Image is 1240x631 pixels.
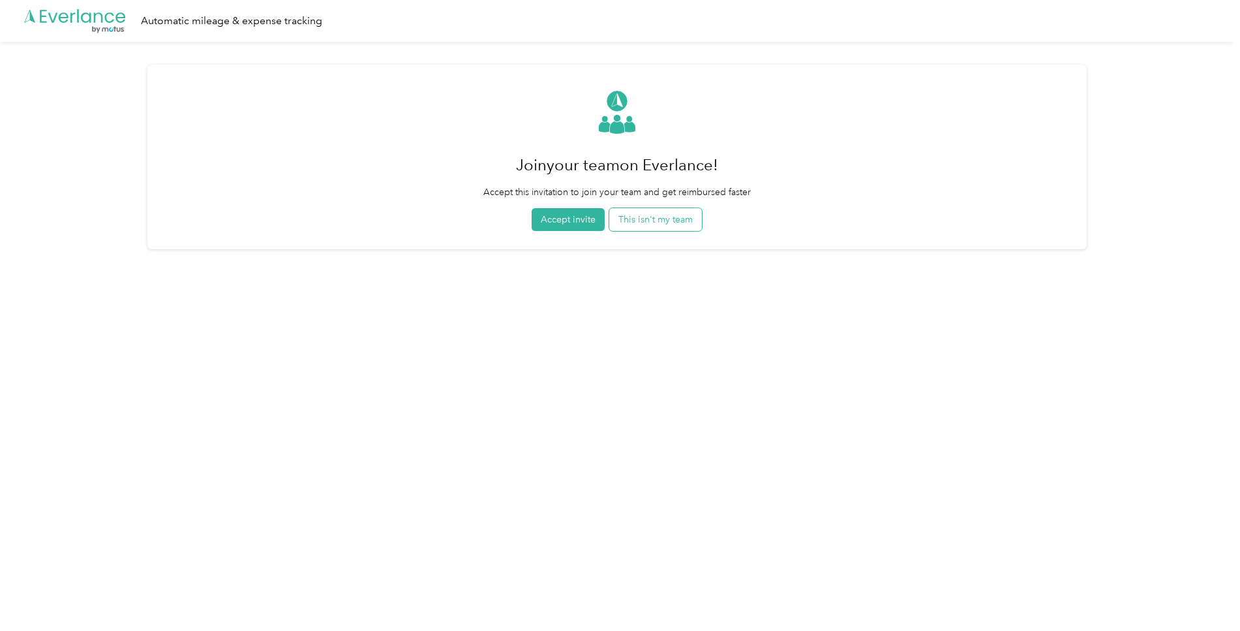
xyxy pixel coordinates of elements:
[532,208,605,231] button: Accept invite
[609,208,702,231] button: This isn't my team
[483,149,751,181] h1: Join your team on Everlance!
[141,13,322,29] div: Automatic mileage & expense tracking
[483,185,751,199] p: Accept this invitation to join your team and get reimbursed faster
[1167,558,1240,631] iframe: Everlance-gr Chat Button Frame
